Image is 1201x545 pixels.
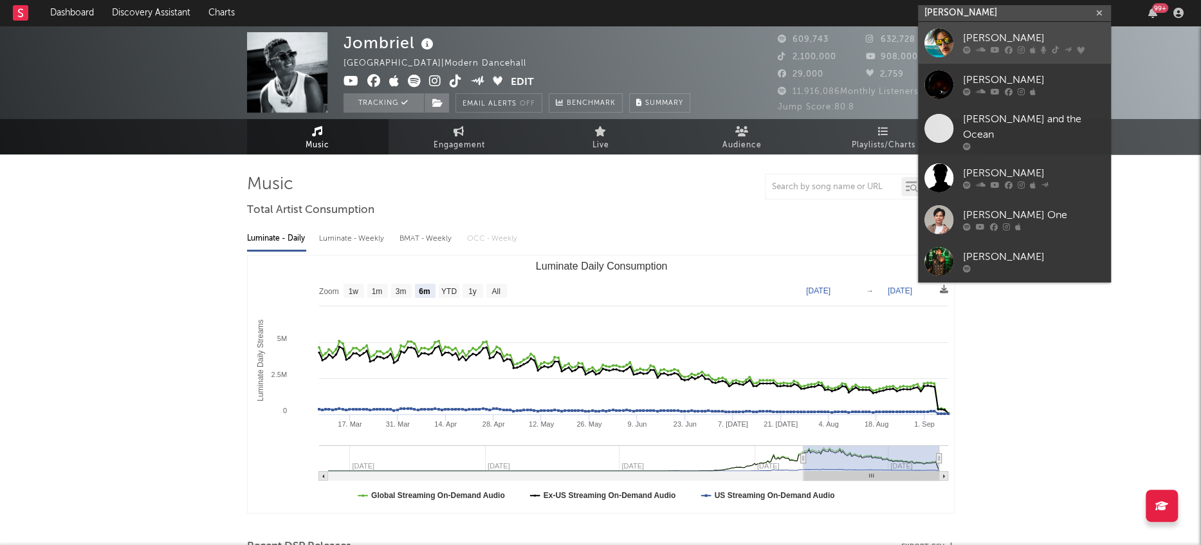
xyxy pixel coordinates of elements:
button: Email AlertsOff [455,93,542,113]
text: All [491,287,500,296]
a: Audience [672,119,813,154]
div: [GEOGRAPHIC_DATA] | Modern Dancehall [344,56,541,71]
a: Benchmark [549,93,623,113]
div: [PERSON_NAME] [963,250,1105,265]
text: 7. [DATE] [717,420,747,428]
text: Luminate Daily Consumption [535,261,667,272]
svg: Luminate Daily Consumption [248,255,955,513]
span: 11,916,086 Monthly Listeners [778,88,919,96]
span: Music [306,138,329,153]
text: 9. Jun [627,420,646,428]
a: [PERSON_NAME] [918,64,1111,106]
div: BMAT - Weekly [399,228,454,250]
div: Luminate - Weekly [319,228,387,250]
a: Live [530,119,672,154]
button: Tracking [344,93,424,113]
span: Jump Score: 80.8 [778,103,854,111]
input: Search by song name or URL [766,182,901,192]
text: 1m [371,287,382,296]
span: Benchmark [567,96,616,111]
text: 17. Mar [338,420,362,428]
text: 28. Apr [482,420,504,428]
span: 632,728 [866,35,915,44]
a: Playlists/Charts [813,119,955,154]
text: → [866,286,874,295]
a: [PERSON_NAME] and the Ocean [918,106,1111,157]
span: 2,759 [866,70,904,79]
span: Live [592,138,609,153]
span: Summary [645,100,683,107]
a: Engagement [389,119,530,154]
em: Off [520,100,535,107]
div: [PERSON_NAME] and the Ocean [963,112,1105,143]
text: 1. Sep [913,420,934,428]
text: 0 [282,407,286,414]
text: 12. May [528,420,554,428]
a: [PERSON_NAME] [918,22,1111,64]
text: Zoom [319,287,339,296]
a: [PERSON_NAME] One [918,199,1111,241]
text: 31. Mar [385,420,410,428]
text: Ex-US Streaming On-Demand Audio [543,491,675,500]
span: 609,743 [778,35,829,44]
text: 4. Aug [818,420,838,428]
div: Luminate - Daily [247,228,306,250]
span: Playlists/Charts [852,138,915,153]
a: Music [247,119,389,154]
text: 1w [348,287,358,296]
div: [PERSON_NAME] [963,73,1105,88]
text: 5M [277,335,286,342]
text: [DATE] [888,286,912,295]
text: 23. Jun [673,420,696,428]
text: 1y [468,287,477,296]
a: [PERSON_NAME] [918,157,1111,199]
text: 21. [DATE] [764,420,798,428]
span: 2,100,000 [778,53,836,61]
text: 2.5M [271,371,286,378]
button: 99+ [1148,8,1157,18]
text: Luminate Daily Streams [256,319,265,401]
div: Jombriel [344,32,437,53]
text: 3m [395,287,406,296]
button: Summary [629,93,690,113]
text: [DATE] [806,286,830,295]
span: Engagement [434,138,485,153]
text: 26. May [576,420,602,428]
div: 99 + [1152,3,1168,13]
div: [PERSON_NAME] [963,31,1105,46]
text: YTD [441,287,456,296]
span: Total Artist Consumption [247,203,374,218]
span: 29,000 [778,70,823,79]
button: Edit [511,75,534,91]
a: [PERSON_NAME] [918,241,1111,282]
text: US Streaming On-Demand Audio [714,491,834,500]
span: 908,000 [866,53,918,61]
input: Search for artists [918,5,1111,21]
text: 14. Apr [434,420,457,428]
div: [PERSON_NAME] One [963,208,1105,223]
text: 18. Aug [864,420,888,428]
span: Audience [722,138,762,153]
text: 6m [419,287,430,296]
text: Global Streaming On-Demand Audio [371,491,505,500]
div: [PERSON_NAME] [963,166,1105,181]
